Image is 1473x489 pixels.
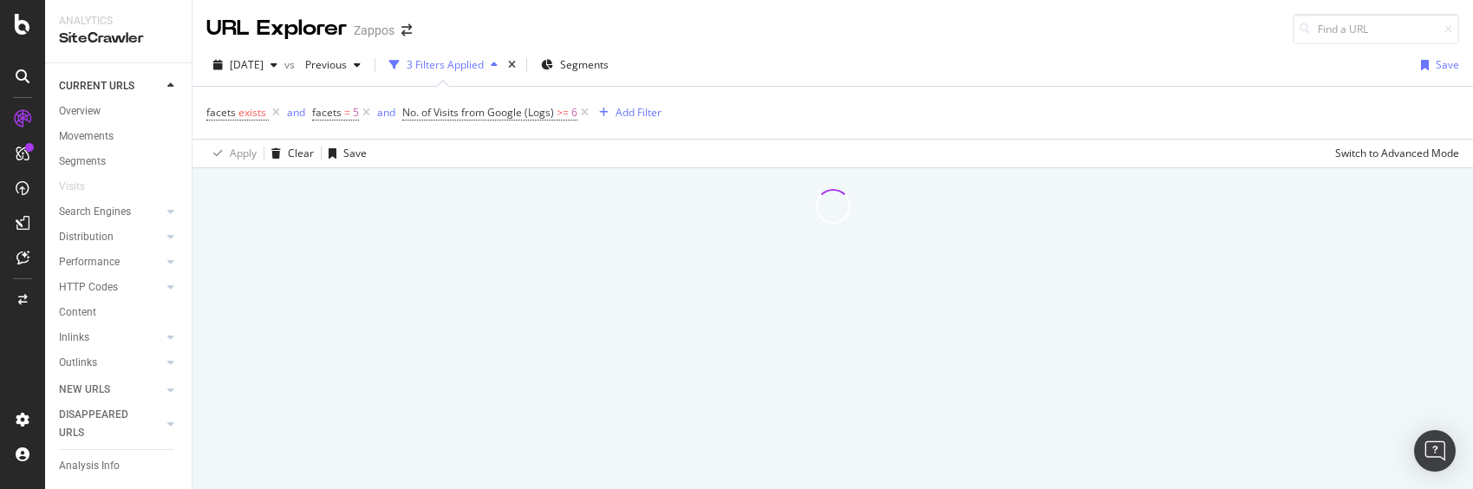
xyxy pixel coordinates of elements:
[534,51,616,79] button: Segments
[287,104,305,121] button: and
[59,457,179,475] a: Analysis Info
[59,77,162,95] a: CURRENT URLS
[59,14,178,29] div: Analytics
[230,57,264,72] span: 2025 Jul. 7th
[59,303,96,322] div: Content
[59,153,106,171] div: Segments
[402,105,554,120] span: No. of Visits from Google (Logs)
[59,329,162,347] a: Inlinks
[59,29,178,49] div: SiteCrawler
[59,329,89,347] div: Inlinks
[1414,430,1456,472] div: Open Intercom Messenger
[230,146,257,160] div: Apply
[343,146,367,160] div: Save
[1436,57,1459,72] div: Save
[59,381,110,399] div: NEW URLS
[59,253,162,271] a: Performance
[206,105,236,120] span: facets
[377,104,395,121] button: and
[1414,51,1459,79] button: Save
[557,105,569,120] span: >=
[1293,14,1459,44] input: Find a URL
[59,278,162,297] a: HTTP Codes
[560,57,609,72] span: Segments
[1328,140,1459,167] button: Switch to Advanced Mode
[298,57,347,72] span: Previous
[59,406,147,442] div: DISAPPEARED URLS
[382,51,505,79] button: 3 Filters Applied
[59,153,179,171] a: Segments
[288,146,314,160] div: Clear
[59,354,97,372] div: Outlinks
[407,57,484,72] div: 3 Filters Applied
[59,178,85,196] div: Visits
[377,105,395,120] div: and
[344,105,350,120] span: =
[59,228,114,246] div: Distribution
[59,354,162,372] a: Outlinks
[59,203,162,221] a: Search Engines
[322,140,367,167] button: Save
[616,105,662,120] div: Add Filter
[59,102,179,121] a: Overview
[401,24,412,36] div: arrow-right-arrow-left
[59,127,114,146] div: Movements
[298,51,368,79] button: Previous
[571,101,577,125] span: 6
[59,457,120,475] div: Analysis Info
[59,228,162,246] a: Distribution
[312,105,342,120] span: facets
[284,57,298,72] span: vs
[264,140,314,167] button: Clear
[206,14,347,43] div: URL Explorer
[59,381,162,399] a: NEW URLS
[59,102,101,121] div: Overview
[353,101,359,125] span: 5
[238,105,266,120] span: exists
[59,303,179,322] a: Content
[59,203,131,221] div: Search Engines
[59,253,120,271] div: Performance
[354,22,394,39] div: Zappos
[287,105,305,120] div: and
[59,278,118,297] div: HTTP Codes
[505,56,519,74] div: times
[206,51,284,79] button: [DATE]
[59,178,102,196] a: Visits
[59,127,179,146] a: Movements
[592,102,662,123] button: Add Filter
[59,77,134,95] div: CURRENT URLS
[206,140,257,167] button: Apply
[59,406,162,442] a: DISAPPEARED URLS
[1335,146,1459,160] div: Switch to Advanced Mode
